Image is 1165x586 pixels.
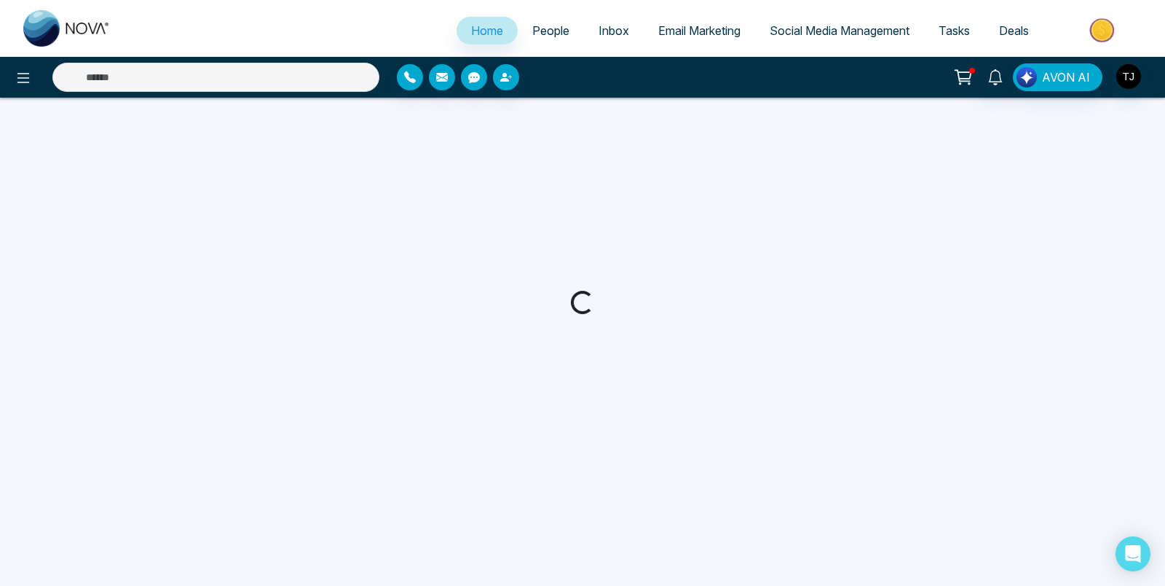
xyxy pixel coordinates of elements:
[1016,67,1037,87] img: Lead Flow
[1116,64,1141,89] img: User Avatar
[518,17,584,44] a: People
[1042,69,1090,86] span: AVON AI
[1013,63,1102,91] button: AVON AI
[471,23,503,38] span: Home
[1115,536,1150,571] div: Open Intercom Messenger
[924,17,984,44] a: Tasks
[1051,14,1156,47] img: Market-place.gif
[999,23,1029,38] span: Deals
[532,23,569,38] span: People
[23,10,111,47] img: Nova CRM Logo
[658,23,741,38] span: Email Marketing
[457,17,518,44] a: Home
[644,17,755,44] a: Email Marketing
[939,23,970,38] span: Tasks
[755,17,924,44] a: Social Media Management
[984,17,1043,44] a: Deals
[584,17,644,44] a: Inbox
[770,23,909,38] span: Social Media Management
[599,23,629,38] span: Inbox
